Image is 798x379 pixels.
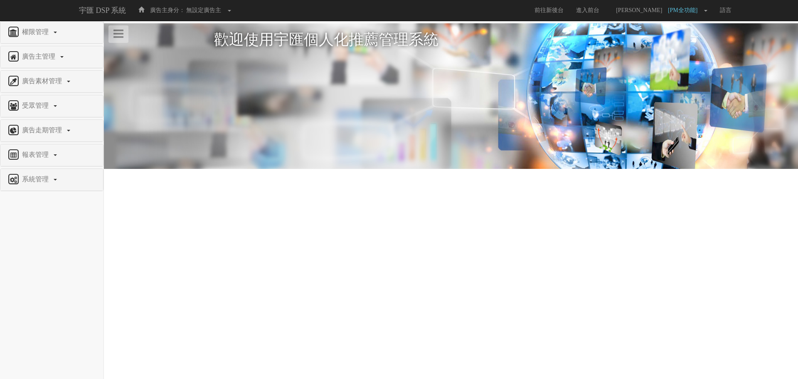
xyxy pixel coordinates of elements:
[20,102,53,109] span: 受眾管理
[7,99,97,113] a: 受眾管理
[7,124,97,137] a: 廣告走期管理
[214,32,688,48] h1: 歡迎使用宇匯個人化推薦管理系統
[7,173,97,186] a: 系統管理
[20,176,53,183] span: 系統管理
[7,50,97,64] a: 廣告主管理
[20,28,53,35] span: 權限管理
[20,77,66,84] span: 廣告素材管理
[20,126,66,134] span: 廣告走期管理
[20,53,59,60] span: 廣告主管理
[7,26,97,39] a: 權限管理
[186,7,221,13] span: 無設定廣告主
[150,7,185,13] span: 廣告主身分：
[668,7,702,13] span: [PM全功能]
[612,7,666,13] span: [PERSON_NAME]
[7,75,97,88] a: 廣告素材管理
[7,149,97,162] a: 報表管理
[20,151,53,158] span: 報表管理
